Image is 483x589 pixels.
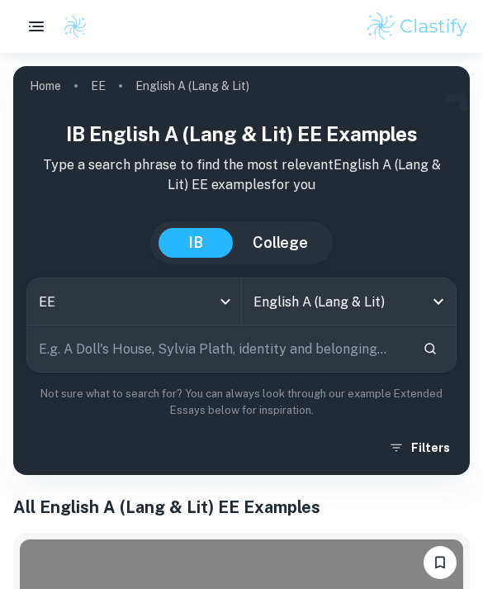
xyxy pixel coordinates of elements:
a: Home [30,74,61,97]
button: Filters [385,433,457,463]
img: profile cover [13,66,470,475]
button: Please log in to bookmark exemplars [424,546,457,579]
img: Clastify logo [63,14,88,39]
input: E.g. A Doll's House, Sylvia Plath, identity and belonging... [27,325,410,372]
p: Type a search phrase to find the most relevant English A (Lang & Lit) EE examples for you [26,155,457,195]
div: EE [27,278,241,325]
button: IB [159,228,233,258]
button: Open [427,290,450,313]
button: College [236,228,324,258]
h1: IB English A (Lang & Lit) EE examples [26,119,457,149]
h1: All English A (Lang & Lit) EE Examples [13,495,470,520]
button: Search [416,335,444,363]
a: EE [91,74,106,97]
a: Clastify logo [53,14,88,39]
p: Not sure what to search for? You can always look through our example Extended Essays below for in... [26,386,457,420]
p: English A (Lang & Lit) [135,77,249,95]
img: Clastify logo [365,10,470,43]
